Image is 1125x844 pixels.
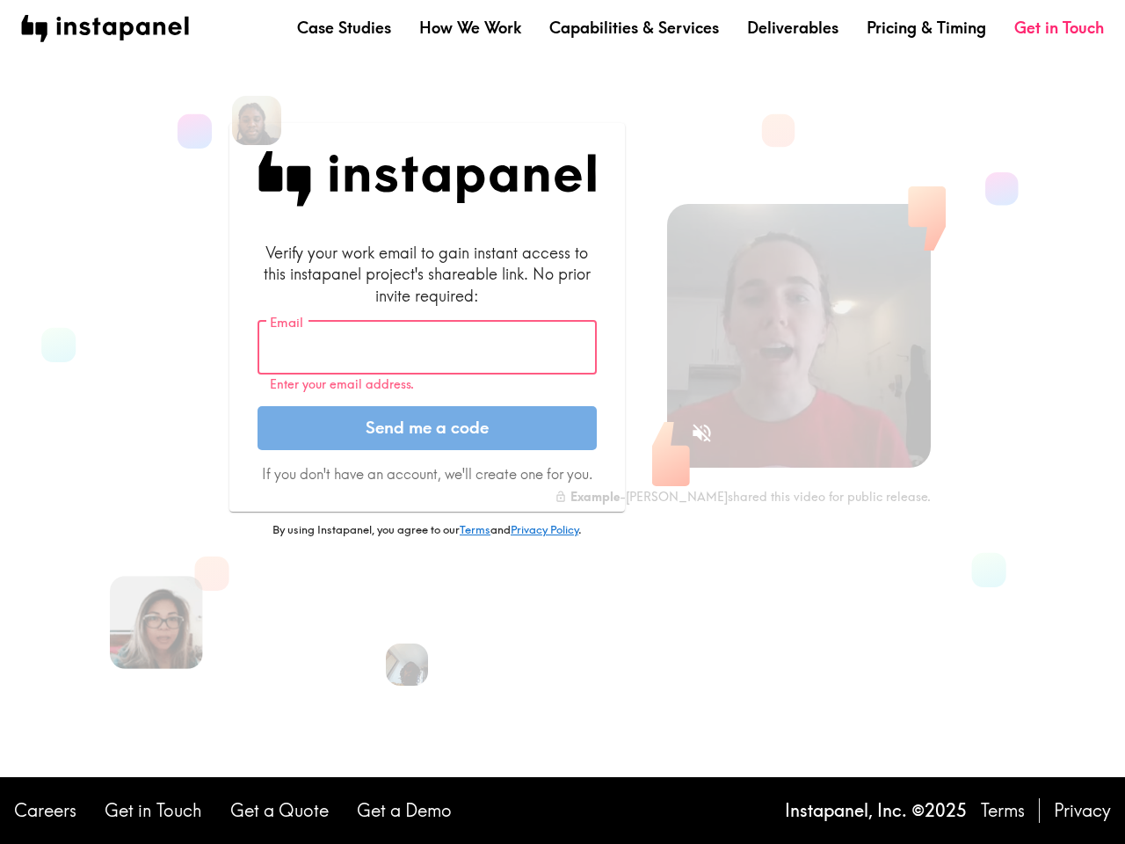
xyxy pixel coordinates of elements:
a: Capabilities & Services [549,17,719,39]
p: If you don't have an account, we'll create one for you. [258,464,597,484]
a: How We Work [419,17,521,39]
img: Bill [232,96,281,145]
b: Example [570,489,620,505]
img: Aileen [110,576,203,669]
img: Instapanel [258,151,597,207]
p: Instapanel, Inc. © 2025 [785,798,967,823]
a: Deliverables [747,17,838,39]
div: - [PERSON_NAME] shared this video for public release. [555,489,931,505]
a: Get in Touch [105,798,202,823]
p: By using Instapanel, you agree to our and . [229,522,625,538]
button: Send me a code [258,406,597,450]
a: Get a Demo [357,798,452,823]
img: instapanel [21,15,189,42]
div: Verify your work email to gain instant access to this instapanel project's shareable link. No pri... [258,242,597,307]
a: Terms [460,522,490,536]
img: Jacqueline [386,644,428,686]
a: Privacy [1054,798,1111,823]
a: Terms [981,798,1025,823]
a: Pricing & Timing [867,17,986,39]
button: Sound is off [683,414,721,452]
a: Case Studies [297,17,391,39]
label: Email [270,313,303,332]
a: Privacy Policy [511,522,578,536]
a: Get a Quote [230,798,329,823]
p: Enter your email address. [270,377,584,392]
a: Careers [14,798,76,823]
a: Get in Touch [1014,17,1104,39]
